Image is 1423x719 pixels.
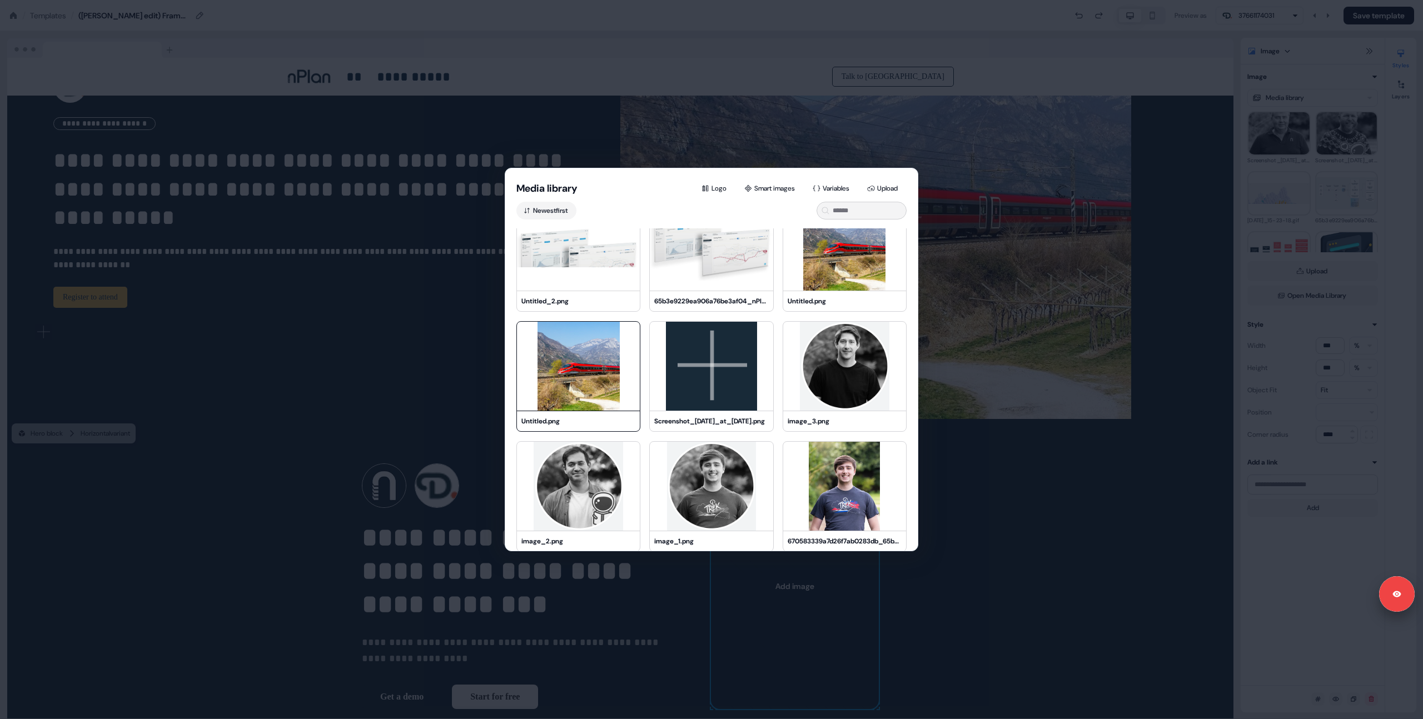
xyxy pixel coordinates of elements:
button: Logo [695,179,735,197]
button: Newestfirst [516,202,576,219]
button: Upload [860,179,907,197]
button: Media library [516,182,578,195]
button: Variables [806,179,858,197]
button: Smart images [738,179,804,197]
